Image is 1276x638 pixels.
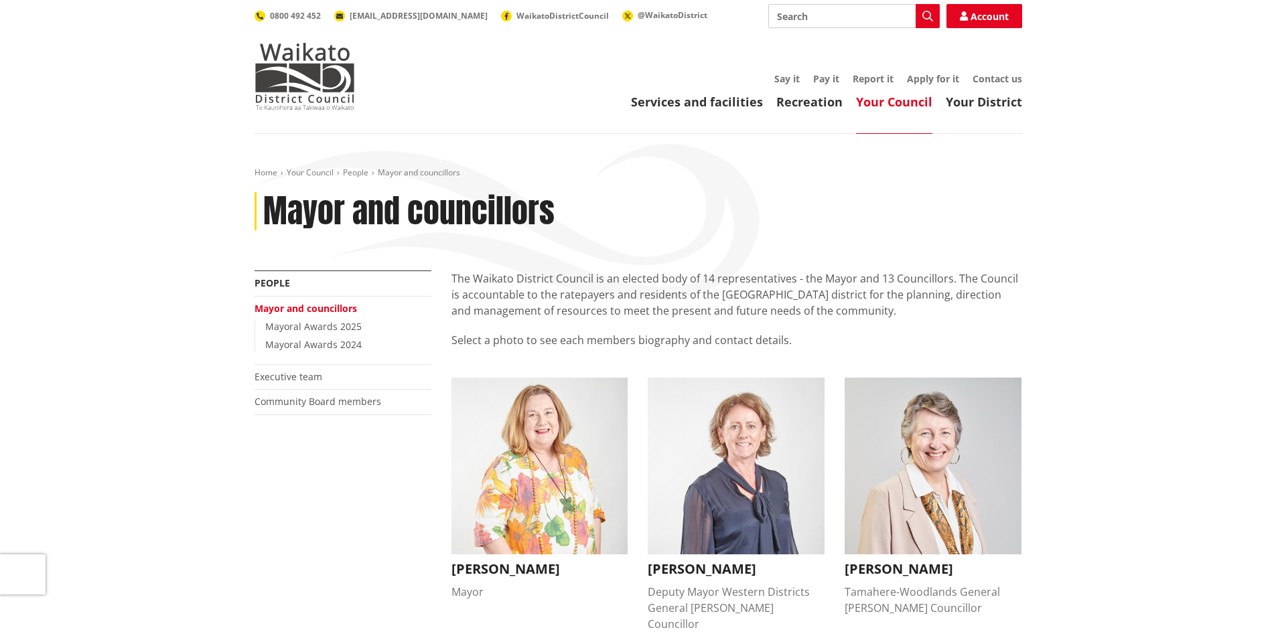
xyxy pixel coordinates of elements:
[255,10,321,21] a: 0800 492 452
[845,378,1021,554] img: Crystal Beavis
[813,72,839,85] a: Pay it
[343,167,368,178] a: People
[451,332,1022,364] p: Select a photo to see each members biography and contact details.
[451,378,628,554] img: Jacqui Church
[648,584,825,632] div: Deputy Mayor Western Districts General [PERSON_NAME] Councillor
[631,94,763,110] a: Services and facilities
[622,9,707,21] a: @WaikatoDistrict
[255,167,1022,179] nav: breadcrumb
[451,270,1022,319] p: The Waikato District Council is an elected body of 14 representatives - the Mayor and 13 Councill...
[265,338,362,351] a: Mayoral Awards 2024
[451,561,628,577] h3: [PERSON_NAME]
[648,378,825,632] button: Carolyn Eyre [PERSON_NAME] Deputy Mayor Western Districts General [PERSON_NAME] Councillor
[255,302,357,315] a: Mayor and councillors
[263,192,555,231] h1: Mayor and councillors
[451,378,628,600] button: Jacqui Church [PERSON_NAME] Mayor
[350,10,488,21] span: [EMAIL_ADDRESS][DOMAIN_NAME]
[648,561,825,577] h3: [PERSON_NAME]
[255,167,277,178] a: Home
[287,167,334,178] a: Your Council
[946,4,1022,28] a: Account
[856,94,932,110] a: Your Council
[638,9,707,21] span: @WaikatoDistrict
[270,10,321,21] span: 0800 492 452
[516,10,609,21] span: WaikatoDistrictCouncil
[255,395,381,408] a: Community Board members
[501,10,609,21] a: WaikatoDistrictCouncil
[648,378,825,554] img: Carolyn Eyre
[255,43,355,110] img: Waikato District Council - Te Kaunihera aa Takiwaa o Waikato
[378,167,460,178] span: Mayor and councillors
[853,72,894,85] a: Report it
[334,10,488,21] a: [EMAIL_ADDRESS][DOMAIN_NAME]
[255,370,322,383] a: Executive team
[265,320,362,333] a: Mayoral Awards 2025
[907,72,959,85] a: Apply for it
[776,94,843,110] a: Recreation
[845,584,1021,616] div: Tamahere-Woodlands General [PERSON_NAME] Councillor
[768,4,940,28] input: Search input
[451,584,628,600] div: Mayor
[255,276,290,289] a: People
[845,378,1021,616] button: Crystal Beavis [PERSON_NAME] Tamahere-Woodlands General [PERSON_NAME] Councillor
[774,72,800,85] a: Say it
[973,72,1022,85] a: Contact us
[845,561,1021,577] h3: [PERSON_NAME]
[946,94,1022,110] a: Your District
